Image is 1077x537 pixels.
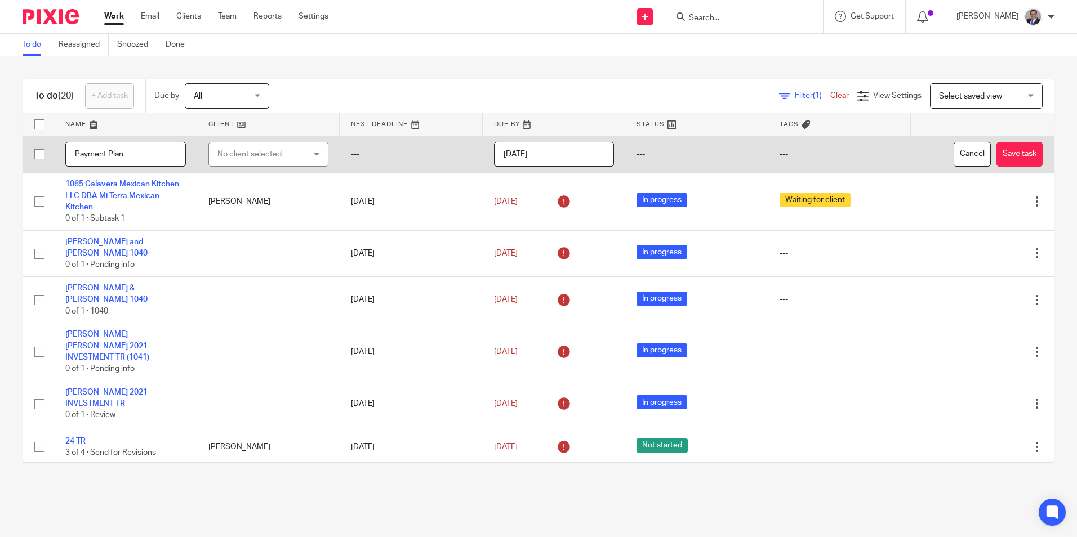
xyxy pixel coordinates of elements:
[65,388,148,408] a: [PERSON_NAME] 2021 INVESTMENT TR
[780,248,900,259] div: ---
[625,136,768,173] td: ---
[65,437,86,445] a: 24 TR
[637,395,687,409] span: In progress
[340,230,483,276] td: [DATE]
[851,12,894,20] span: Get Support
[104,11,124,22] a: Work
[340,173,483,231] td: [DATE]
[65,449,156,457] span: 3 of 4 · Send for Revisions
[218,11,237,22] a: Team
[780,398,900,409] div: ---
[65,142,186,167] input: Task name
[340,136,483,173] td: ---
[494,400,518,408] span: [DATE]
[65,307,108,315] span: 0 of 1 · 1040
[954,142,991,167] button: Cancel
[494,443,518,451] span: [DATE]
[65,238,148,257] a: [PERSON_NAME] and [PERSON_NAME] 1040
[340,381,483,427] td: [DATE]
[768,136,911,173] td: ---
[176,11,201,22] a: Clients
[58,91,74,100] span: (20)
[166,34,193,56] a: Done
[494,198,518,205] span: [DATE]
[939,92,1002,100] span: Select saved view
[873,92,922,100] span: View Settings
[117,34,157,56] a: Snoozed
[217,142,306,166] div: No client selected
[830,92,849,100] a: Clear
[340,323,483,381] td: [DATE]
[780,441,900,453] div: ---
[494,296,518,303] span: [DATE]
[637,193,687,207] span: In progress
[494,249,518,257] span: [DATE]
[813,92,822,100] span: (1)
[996,142,1043,167] button: Save task
[59,34,109,56] a: Reassigned
[637,292,687,306] span: In progress
[85,83,134,109] a: + Add task
[340,277,483,323] td: [DATE]
[299,11,328,22] a: Settings
[65,411,115,419] span: 0 of 1 · Review
[65,261,135,269] span: 0 of 1 · Pending info
[780,346,900,357] div: ---
[780,294,900,305] div: ---
[23,34,50,56] a: To do
[340,427,483,467] td: [DATE]
[795,92,830,100] span: Filter
[197,173,340,231] td: [PERSON_NAME]
[141,11,159,22] a: Email
[65,215,125,223] span: 0 of 1 · Subtask 1
[65,284,148,303] a: [PERSON_NAME] & [PERSON_NAME] 1040
[956,11,1018,22] p: [PERSON_NAME]
[65,330,149,361] a: [PERSON_NAME] [PERSON_NAME] 2021 INVESTMENT TR (1041)
[637,438,688,453] span: Not started
[780,193,851,207] span: Waiting for client
[637,245,687,259] span: In progress
[637,343,687,357] span: In progress
[780,121,799,127] span: Tags
[154,90,179,101] p: Due by
[494,348,518,356] span: [DATE]
[194,92,202,100] span: All
[197,427,340,467] td: [PERSON_NAME]
[65,180,179,211] a: 1065 Calavera Mexican Kitchen LLC DBA Mi Terra Mexican Kitchen
[1024,8,1042,26] img: thumbnail_IMG_0720.jpg
[253,11,282,22] a: Reports
[65,365,135,373] span: 0 of 1 · Pending info
[34,90,74,102] h1: To do
[494,142,615,167] input: Pick a date
[688,14,789,24] input: Search
[23,9,79,24] img: Pixie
